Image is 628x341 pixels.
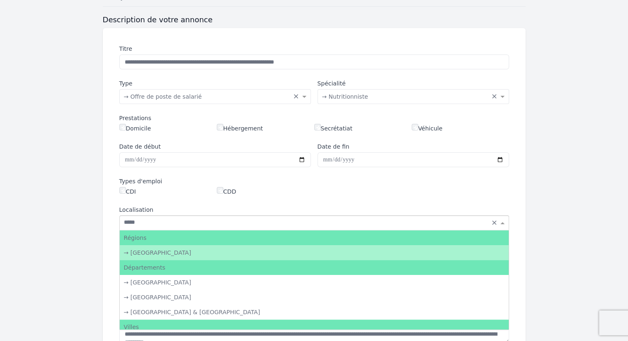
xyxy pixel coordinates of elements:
span: Clear all [491,219,498,227]
div: → [GEOGRAPHIC_DATA] [120,290,509,305]
label: Type [119,79,311,88]
input: Domicile [119,124,126,130]
label: Date de fin [318,142,509,151]
label: CDD [217,187,236,196]
label: Localisation [119,206,509,214]
span: Clear all [293,92,300,101]
label: CDI [119,187,136,196]
div: Régions [120,230,509,245]
div: → [GEOGRAPHIC_DATA] [120,245,509,260]
input: CDI [119,187,126,194]
label: Secrétatiat [314,124,353,133]
ng-dropdown-panel: Options list [119,230,509,330]
input: Hébergement [217,124,223,130]
label: Titre [119,45,509,53]
div: Types d'emploi [119,177,509,185]
div: → [GEOGRAPHIC_DATA] & [GEOGRAPHIC_DATA] [120,305,509,320]
label: Spécialité [318,79,509,88]
label: Véhicule [412,124,443,133]
div: → [GEOGRAPHIC_DATA] [120,275,509,290]
div: Prestations [119,114,509,122]
input: Secrétatiat [314,124,321,130]
h3: Description de votre annonce [103,15,526,25]
input: CDD [217,187,223,194]
label: Date de début [119,142,311,151]
label: Hébergement [217,124,263,133]
span: Clear all [491,92,498,101]
div: Départements [120,260,509,275]
input: Véhicule [412,124,418,130]
label: Domicile [119,124,151,133]
div: Villes [120,320,509,334]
